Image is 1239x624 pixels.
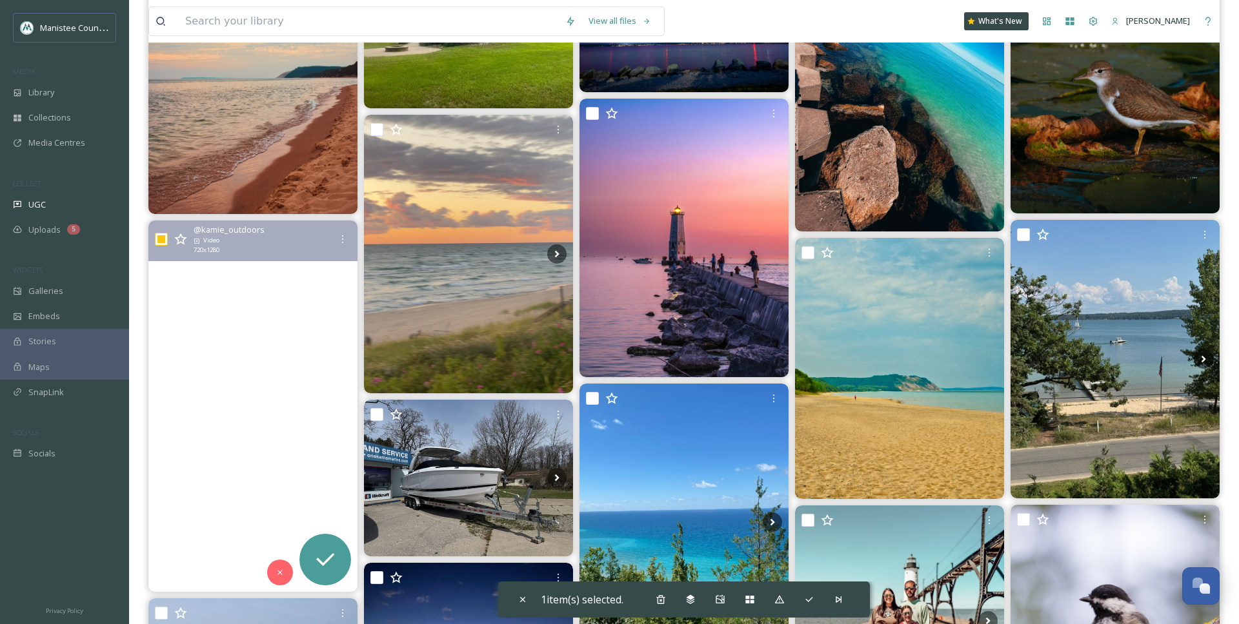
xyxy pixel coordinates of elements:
span: WIDGETS [13,265,43,275]
span: @ kamie_outdoors [194,224,265,236]
span: COLLECT [13,179,41,188]
span: Privacy Policy [46,607,83,615]
span: Socials [28,447,55,460]
span: Maps [28,361,50,373]
img: more of this [795,238,1004,499]
a: Privacy Policy [46,602,83,618]
video: An Outdoor Moment: A paddle on the Manistee River, Hodenpyl Dam to Tippy Dam #kamieoutdoors #mani... [148,220,358,592]
button: Open Chat [1182,567,1220,605]
span: SnapLink [28,386,64,398]
span: UGC [28,199,46,211]
img: Onekama, Michigan, is a charming small town located on the northeast shore of Portage Lake in Man... [364,115,573,393]
span: MEDIA [13,66,35,76]
img: logo.jpeg [21,21,34,34]
span: Galleries [28,285,63,297]
span: Stories [28,335,56,347]
span: Uploads [28,224,61,236]
input: Search your library [179,7,559,35]
span: SOCIALS [13,427,39,437]
span: Embeds [28,310,60,322]
span: Video [203,236,219,245]
div: 5 [67,224,80,235]
a: [PERSON_NAME] [1105,8,1196,34]
a: What's New [964,12,1029,30]
span: 720 x 1280 [194,246,219,255]
span: Collections [28,112,71,124]
span: Library [28,86,54,99]
img: Current status! This view could be yours! Give me a call-we can meet in the Tiki-Hut! 8368 Portag... [1011,220,1220,498]
span: Media Centres [28,137,85,149]
span: [PERSON_NAME] [1126,15,1190,26]
img: A sky as pastel and pink as spun cotton candy 🍭…and a scene that just screams Indian summer eveni... [579,99,789,377]
span: Manistee County Tourism [40,21,139,34]
a: View all files [582,8,658,34]
img: Don’t miss your chance to own this stunning 2025 Four Winns H9 OB for just $279,900! This dealer ... [364,400,573,556]
span: 1 item(s) selected. [541,592,623,607]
